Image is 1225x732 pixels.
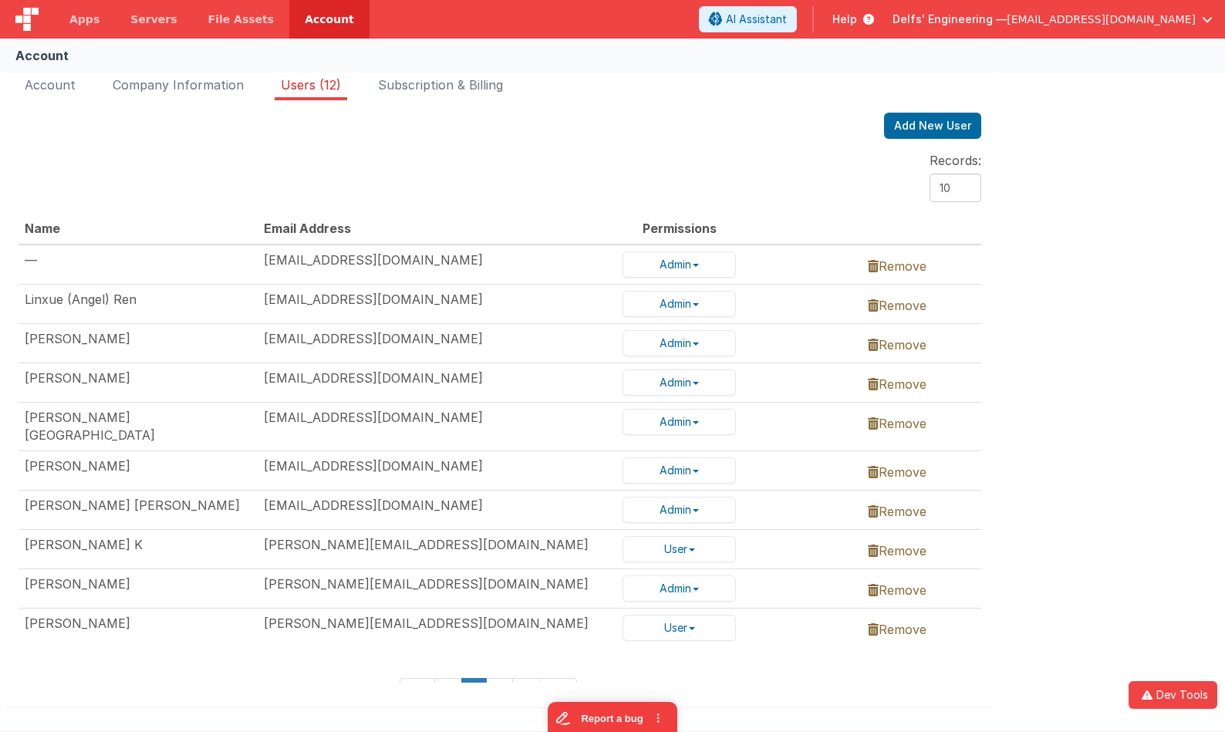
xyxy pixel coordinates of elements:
[25,291,251,309] div: Linxue (Angel) Ren
[868,337,926,353] a: Remove
[25,615,251,632] div: [PERSON_NAME]
[378,77,503,93] span: Subscription & Billing
[623,575,736,602] button: Admin
[25,369,251,387] div: [PERSON_NAME]
[623,457,736,484] button: Admin
[512,678,541,707] a: >
[25,330,251,348] div: [PERSON_NAME]
[884,113,981,139] button: Add New User
[258,402,616,450] td: [EMAIL_ADDRESS][DOMAIN_NAME]
[1007,12,1196,27] span: [EMAIL_ADDRESS][DOMAIN_NAME]
[726,12,787,27] span: AI Assistant
[208,12,275,27] span: File Assets
[540,678,577,707] a: >>
[25,536,251,554] div: [PERSON_NAME] K
[868,298,926,313] a: Remove
[623,251,736,278] button: Admin
[1129,681,1217,709] button: Dev Tools
[623,291,736,317] button: Admin
[832,12,857,27] span: Help
[893,12,1007,27] span: Delfs' Engineering —
[25,251,251,269] div: —
[25,409,251,444] div: [PERSON_NAME] [GEOGRAPHIC_DATA]
[258,490,616,529] td: [EMAIL_ADDRESS][DOMAIN_NAME]
[25,77,76,93] span: Account
[623,497,736,523] button: Admin
[623,330,736,356] button: Admin
[258,529,616,568] td: [PERSON_NAME][EMAIL_ADDRESS][DOMAIN_NAME]
[486,678,513,707] a: 2
[868,622,926,637] a: Remove
[623,409,736,435] button: Admin
[258,608,616,647] td: [PERSON_NAME][EMAIL_ADDRESS][DOMAIN_NAME]
[258,245,616,285] td: [EMAIL_ADDRESS][DOMAIN_NAME]
[868,582,926,598] a: Remove
[113,77,244,93] span: Company Information
[25,497,251,514] div: [PERSON_NAME] [PERSON_NAME]
[868,416,926,431] a: Remove
[434,678,462,707] a: <
[461,678,487,707] a: 1
[258,450,616,490] td: [EMAIL_ADDRESS][DOMAIN_NAME]
[868,464,926,480] a: Remove
[264,221,351,236] span: Email Address
[643,221,717,236] span: Permissions
[868,258,926,274] a: Remove
[25,221,60,236] span: Name
[868,376,926,392] a: Remove
[258,323,616,363] td: [EMAIL_ADDRESS][DOMAIN_NAME]
[25,575,251,593] div: [PERSON_NAME]
[258,284,616,323] td: [EMAIL_ADDRESS][DOMAIN_NAME]
[15,46,69,65] div: Account
[69,12,100,27] span: Apps
[281,77,341,93] span: Users (12)
[930,151,981,170] label: Records:
[130,12,177,27] span: Servers
[893,12,1213,27] button: Delfs' Engineering — [EMAIL_ADDRESS][DOMAIN_NAME]
[623,369,736,396] button: Admin
[258,568,616,608] td: [PERSON_NAME][EMAIL_ADDRESS][DOMAIN_NAME]
[623,536,736,562] button: User
[623,615,736,641] button: User
[868,504,926,519] a: Remove
[25,457,251,475] div: [PERSON_NAME]
[400,678,435,707] a: <<
[258,363,616,402] td: [EMAIL_ADDRESS][DOMAIN_NAME]
[699,6,797,32] button: AI Assistant
[868,543,926,558] a: Remove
